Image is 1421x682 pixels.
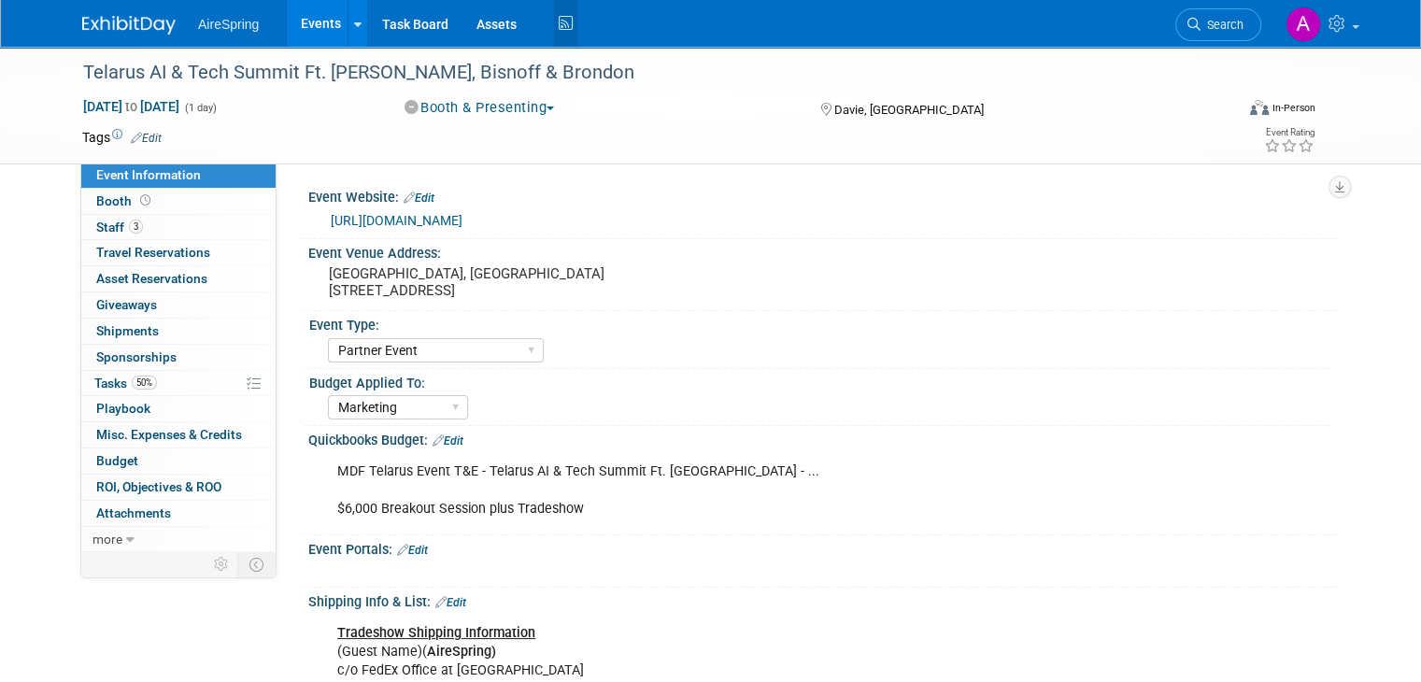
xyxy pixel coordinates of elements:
[397,544,428,557] a: Edit
[337,625,535,641] u: Tradeshow Shipping Information
[81,266,276,291] a: Asset Reservations
[183,102,217,114] span: (1 day)
[96,401,150,416] span: Playbook
[1175,8,1261,41] a: Search
[81,501,276,526] a: Attachments
[324,453,1139,528] div: MDF Telarus Event T&E - Telarus AI & Tech Summit Ft. [GEOGRAPHIC_DATA] - ... $6,000 Breakout Sess...
[81,345,276,370] a: Sponsorships
[81,448,276,474] a: Budget
[96,453,138,468] span: Budget
[81,422,276,448] a: Misc. Expenses & Credits
[82,16,176,35] img: ExhibitDay
[96,220,143,234] span: Staff
[96,427,242,442] span: Misc. Expenses & Credits
[1133,97,1315,125] div: Event Format
[131,132,162,145] a: Edit
[198,17,259,32] span: AireSpring
[435,596,466,609] a: Edit
[81,371,276,396] a: Tasks50%
[96,323,159,338] span: Shipments
[96,505,171,520] span: Attachments
[433,434,463,448] a: Edit
[331,213,462,228] a: [URL][DOMAIN_NAME]
[1272,101,1315,115] div: In-Person
[1250,100,1269,115] img: Format-Inperson.png
[136,193,154,207] span: Booth not reserved yet
[308,183,1339,207] div: Event Website:
[308,588,1339,612] div: Shipping Info & List:
[96,245,210,260] span: Travel Reservations
[96,479,221,494] span: ROI, Objectives & ROO
[81,292,276,318] a: Giveaways
[308,535,1339,560] div: Event Portals:
[81,319,276,344] a: Shipments
[81,475,276,500] a: ROI, Objectives & ROO
[96,349,177,364] span: Sponsorships
[82,98,180,115] span: [DATE] [DATE]
[81,396,276,421] a: Playbook
[92,532,122,547] span: more
[398,98,562,118] button: Booth & Presenting
[834,103,984,117] span: Davie, [GEOGRAPHIC_DATA]
[81,527,276,552] a: more
[77,56,1211,90] div: Telarus AI & Tech Summit Ft. [PERSON_NAME], Bisnoff & Brondon
[96,271,207,286] span: Asset Reservations
[308,239,1339,263] div: Event Venue Address:
[96,193,154,208] span: Booth
[1286,7,1321,42] img: Angie Handal
[206,552,238,576] td: Personalize Event Tab Strip
[122,99,140,114] span: to
[81,163,276,188] a: Event Information
[82,128,162,147] td: Tags
[129,220,143,234] span: 3
[427,644,496,660] b: AireSpring)
[94,376,157,391] span: Tasks
[329,265,718,299] pre: [GEOGRAPHIC_DATA], [GEOGRAPHIC_DATA] [STREET_ADDRESS]
[132,376,157,390] span: 50%
[1264,128,1314,137] div: Event Rating
[404,192,434,205] a: Edit
[308,426,1339,450] div: Quickbooks Budget:
[309,369,1330,392] div: Budget Applied To:
[238,552,277,576] td: Toggle Event Tabs
[96,297,157,312] span: Giveaways
[1201,18,1243,32] span: Search
[96,167,201,182] span: Event Information
[309,311,1330,334] div: Event Type:
[81,240,276,265] a: Travel Reservations
[81,189,276,214] a: Booth
[81,215,276,240] a: Staff3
